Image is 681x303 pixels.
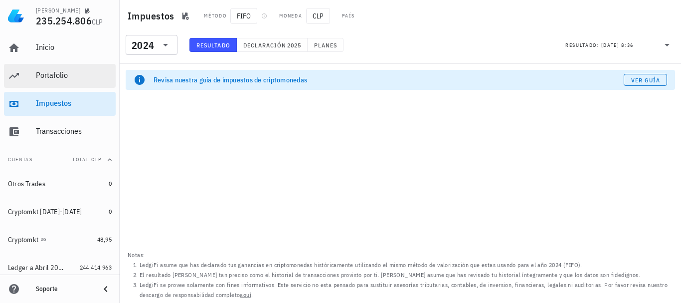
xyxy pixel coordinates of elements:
span: 2025 [287,41,301,49]
div: País [342,12,355,20]
a: Ver guía [624,74,667,86]
span: 0 [109,180,112,187]
a: aquí [240,291,251,299]
li: LedgiFi asume que has declarado tus ganancias en criptomonedas históricamente utilizando el mismo... [140,260,673,270]
a: Transacciones [4,120,116,144]
img: LedgiFi [8,8,24,24]
div: Otros Trades [8,180,45,188]
span: CLP [92,17,103,26]
div: Resultado:[DATE] 8:36 [559,35,679,54]
span: CLP [306,8,330,24]
div: Ledger a Abril 2025 [8,264,66,272]
div: avatar [659,8,675,24]
div: 2024 [132,40,154,50]
button: Resultado [189,38,237,52]
span: 48,95 [97,236,112,243]
span: 244.414.963 [80,264,112,271]
span: Declaración [243,41,287,49]
span: Resultado [196,41,230,49]
a: Cryptomkt [DATE]-[DATE] 0 [4,200,116,224]
span: Total CLP [72,156,102,163]
span: 0 [109,208,112,215]
footer: Notas: [120,247,681,303]
div: Cryptomkt [8,236,38,244]
a: Portafolio [4,64,116,88]
a: Cryptomkt 48,95 [4,228,116,252]
a: Impuestos [4,92,116,116]
div: 2024 [126,35,177,55]
button: CuentasTotal CLP [4,148,116,172]
li: El resultado [PERSON_NAME] tan preciso como el historial de transacciones provisto por ti. [PERSO... [140,270,673,280]
button: Planes [308,38,344,52]
div: Método [204,12,226,20]
div: Cryptomkt [DATE]-[DATE] [8,208,82,216]
div: [DATE] 8:36 [601,40,634,50]
span: FIFO [230,8,257,24]
div: [PERSON_NAME] [36,6,80,14]
div: Revisa nuestra guía de impuestos de criptomonedas [154,75,624,85]
div: Moneda [279,12,302,20]
div: Impuestos [36,98,112,108]
div: Portafolio [36,70,112,80]
a: Ledger a Abril 2025 244.414.963 [4,256,116,280]
div: Resultado: [565,38,601,51]
span: Planes [314,41,338,49]
a: Inicio [4,36,116,60]
span: 235.254.806 [36,14,92,27]
div: Soporte [36,285,92,293]
li: LedgiFi se provee solamente con fines informativos. Este servicio no esta pensado para sustituir ... [140,280,673,300]
span: Ver guía [631,76,661,84]
a: Otros Trades 0 [4,172,116,196]
div: CL-icon [359,10,371,22]
button: Declaración 2025 [237,38,308,52]
div: Inicio [36,42,112,52]
h1: Impuestos [128,8,178,24]
div: Transacciones [36,126,112,136]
